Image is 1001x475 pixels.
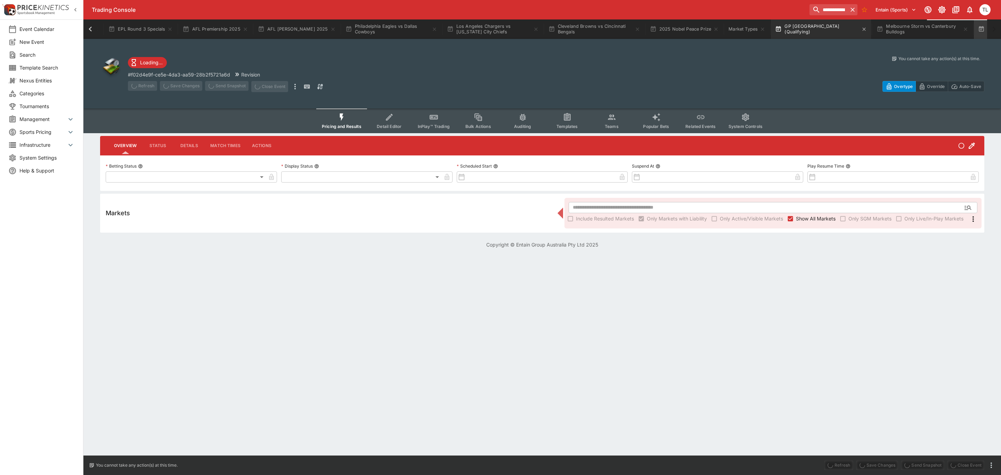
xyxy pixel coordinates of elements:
span: Search [19,51,75,58]
p: Play Resume Time [807,163,844,169]
button: GP [GEOGRAPHIC_DATA] (Qualifying) [771,19,871,39]
span: Infrastructure [19,141,66,148]
p: Revision [241,71,260,78]
button: more [987,461,995,469]
span: Only Live/In-Play Markets [904,215,963,222]
img: Sportsbook Management [17,11,55,15]
span: Auditing [514,124,531,129]
button: Status [142,137,173,154]
button: Melbourne Storm vs Canterbury Bulldogs [872,19,972,39]
button: Match Times [205,137,246,154]
svg: More [969,215,977,223]
h5: Markets [106,209,130,217]
span: Popular Bets [643,124,669,129]
button: Actions [246,137,277,154]
span: Help & Support [19,167,75,174]
p: You cannot take any action(s) at this time. [96,462,178,468]
button: Overtype [882,81,916,92]
button: Betting Status [138,164,143,169]
span: Teams [605,124,619,129]
span: Tournaments [19,103,75,110]
p: Display Status [281,163,313,169]
span: Templates [556,124,578,129]
span: Pricing and Results [322,124,361,129]
button: Notifications [963,3,976,16]
p: Loading... [140,59,163,66]
button: Suspend At [656,164,660,169]
button: Cleveland Browns vs Cincinnati Bengals [544,19,644,39]
button: Connected to PK [922,3,934,16]
img: PriceKinetics [17,5,69,10]
button: Documentation [950,3,962,16]
button: Overview [108,137,142,154]
span: System Controls [729,124,763,129]
span: Event Calendar [19,25,75,33]
button: 2025 Nobel Peace Prize [646,19,723,39]
span: Detail Editor [377,124,401,129]
p: Override [927,83,945,90]
p: Copyright © Entain Group Australia Pty Ltd 2025 [83,241,1001,248]
button: Los Angeles Chargers vs [US_STATE] City Chiefs [443,19,543,39]
button: Market Types [724,19,770,39]
img: PriceKinetics Logo [2,3,16,17]
span: Show All Markets [796,215,836,222]
span: Categories [19,90,75,97]
span: New Event [19,38,75,46]
p: Overtype [894,83,913,90]
button: more [291,81,299,92]
p: Suspend At [632,163,654,169]
p: Scheduled Start [457,163,492,169]
img: other.png [100,56,122,78]
div: Start From [882,81,984,92]
button: Details [173,137,205,154]
span: InPlay™ Trading [418,124,450,129]
span: Management [19,115,66,123]
p: Copy To Clipboard [128,71,230,78]
p: Betting Status [106,163,137,169]
button: Open [962,201,974,214]
button: No Bookmarks [859,4,870,15]
button: Scheduled Start [493,164,498,169]
button: Trent Lewis [977,2,993,17]
span: Related Events [685,124,716,129]
p: Auto-Save [959,83,981,90]
span: Include Resulted Markets [576,215,634,222]
button: Select Tenant [871,4,920,15]
button: Play Resume Time [846,164,851,169]
span: Sports Pricing [19,128,66,136]
button: Toggle light/dark mode [936,3,948,16]
button: Philadelphia Eagles vs Dallas Cowboys [341,19,441,39]
span: System Settings [19,154,75,161]
button: EPL Round 3 Specials [104,19,177,39]
div: Trading Console [92,6,807,14]
button: AFL Premiership 2025 [178,19,252,39]
button: Auto-Save [948,81,984,92]
span: Template Search [19,64,75,71]
input: search [809,4,848,15]
button: Display Status [314,164,319,169]
span: Only Markets with Liability [647,215,707,222]
button: AFL [PERSON_NAME] 2025 [254,19,340,39]
button: Override [915,81,948,92]
div: Event type filters [316,108,768,133]
span: Bulk Actions [465,124,491,129]
p: You cannot take any action(s) at this time. [898,56,980,62]
span: Nexus Entities [19,77,75,84]
span: Only Active/Visible Markets [720,215,783,222]
div: Trent Lewis [979,4,991,15]
span: Only SGM Markets [848,215,892,222]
